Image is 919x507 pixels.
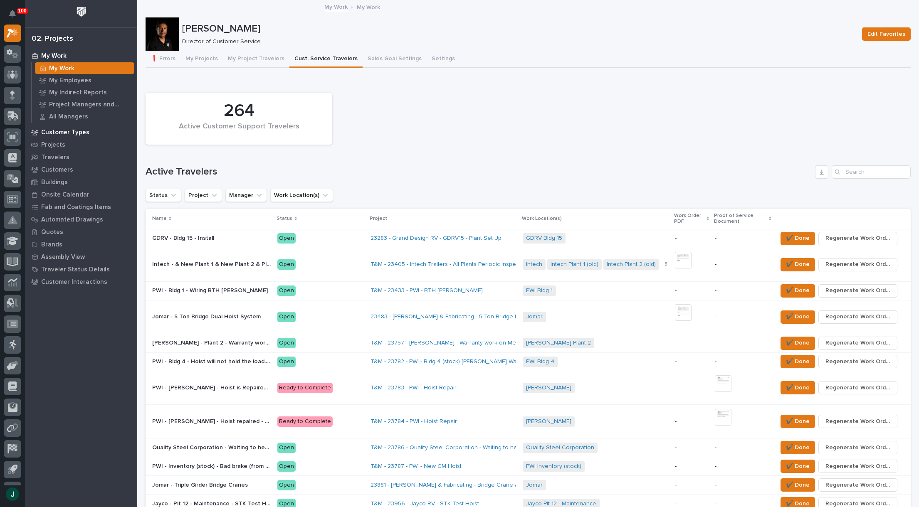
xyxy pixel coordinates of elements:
[223,51,289,68] button: My Project Travelers
[526,358,554,365] a: PWI Bldg 4
[662,262,667,267] span: + 3
[526,444,594,451] a: Quality Steel Corporation
[371,444,630,451] a: T&M - 23786 - Quality Steel Corporation - Waiting to hear back from customer for pricing approval
[818,284,897,298] button: Regenerate Work Order
[160,101,318,121] div: 264
[786,338,810,348] span: ✔️ Done
[146,300,911,334] tr: Jomar - 5 Ton Bridge Dual Hoist SystemJomar - 5 Ton Bridge Dual Hoist System Open23483 - [PERSON_...
[522,214,562,223] p: Work Location(s)
[277,214,292,223] p: Status
[371,384,457,391] a: T&M - 23783 - PWI - Hoist Repair
[25,263,137,276] a: Traveler Status Details
[225,189,267,202] button: Manager
[41,129,89,136] p: Customer Types
[786,259,810,269] span: ✔️ Done
[146,457,911,476] tr: PWI - Inventory (stock) - Bad brake (from the manufacturer)PWI - Inventory (stock) - Bad brake (f...
[182,38,852,45] p: Director of Customer Service
[146,51,180,68] button: ❗ Errors
[786,443,810,453] span: ✔️ Done
[41,179,68,186] p: Buildings
[526,235,562,242] a: GDRV Bldg 15
[715,358,771,365] p: -
[818,310,897,324] button: Regenerate Work Order
[371,358,547,365] a: T&M - 23782 - PWI - Bldg 4 (stock) [PERSON_NAME] Warranty Hoist
[786,416,810,426] span: ✔️ Done
[715,261,771,268] p: -
[526,261,542,268] a: Intech
[289,51,363,68] button: Cust. Service Travelers
[715,482,771,489] p: -
[786,233,810,243] span: ✔️ Done
[371,287,483,294] a: T&M - 23433 - PWI - BTH [PERSON_NAME]
[41,253,85,261] p: Assembly View
[41,216,103,224] p: Automated Drawings
[781,258,815,271] button: ✔️ Done
[41,241,62,249] p: Brands
[277,383,333,393] div: Ready to Complete
[818,381,897,394] button: Regenerate Work Order
[41,141,65,149] p: Projects
[41,266,110,273] p: Traveler Status Details
[49,113,88,121] p: All Managers
[715,235,771,242] p: -
[41,154,69,161] p: Travelers
[357,2,380,11] p: My Work
[371,313,545,320] a: 23483 - [PERSON_NAME] & Fabricating - 5 Ton Bridge Dual Hoists
[607,261,656,268] a: Intech Plant 2 (old)
[152,312,262,320] p: Jomar - 5 Ton Bridge Dual Hoist System
[818,232,897,245] button: Regenerate Work Order
[818,460,897,473] button: Regenerate Work Order
[152,416,272,425] p: PWI - Lance Camper - Hoist repaired - customer purchased a new hoist and will not respond to emai...
[781,284,815,298] button: ✔️ Done
[825,338,890,348] span: Regenerate Work Order
[152,233,216,242] p: GDRV - Bldg 15 - Install
[277,259,296,270] div: Open
[25,201,137,213] a: Fab and Coatings Items
[675,340,708,347] p: -
[427,51,460,68] button: Settings
[25,188,137,201] a: Onsite Calendar
[526,340,591,347] a: [PERSON_NAME] Plant 2
[781,478,815,492] button: ✔️ Done
[786,383,810,393] span: ✔️ Done
[526,463,581,470] a: PWI Inventory (stock)
[146,229,911,248] tr: GDRV - Bldg 15 - InstallGDRV - Bldg 15 - Install Open23283 - Grand Design RV - GDRV15 - Plant Set...
[146,405,911,438] tr: PWI - [PERSON_NAME] - Hoist repaired - customer purchased a new hoist and will not respond to ema...
[41,191,89,199] p: Onsite Calendar
[675,482,708,489] p: -
[781,381,815,394] button: ✔️ Done
[152,443,272,451] p: Quality Steel Corporation - Waiting to hear back from customer for price approval
[25,226,137,238] a: Quotes
[160,122,318,140] div: Active Customer Support Travelers
[781,337,815,350] button: ✔️ Done
[277,357,296,367] div: Open
[74,4,89,20] img: Workspace Logo
[715,463,771,470] p: -
[825,416,890,426] span: Regenerate Work Order
[25,276,137,288] a: Customer Interactions
[786,461,810,471] span: ✔️ Done
[551,261,598,268] a: Intech Plant 1 (old)
[825,461,890,471] span: Regenerate Work Order
[674,211,704,226] p: Work Order PDF
[185,189,222,202] button: Project
[818,415,897,428] button: Regenerate Work Order
[182,23,855,35] p: [PERSON_NAME]
[675,287,708,294] p: -
[371,482,536,489] a: 23881 - [PERSON_NAME] & Fabricating - Bridge Crane Addition
[675,384,708,391] p: -
[152,338,272,347] p: Brinkley - Plant 2 - Warranty work on mezz gate again
[786,312,810,322] span: ✔️ Done
[675,358,708,365] p: -
[786,480,810,490] span: ✔️ Done
[675,463,708,470] p: -
[32,74,137,86] a: My Employees
[371,463,462,470] a: T&M - 23787 - PWI - New CM Hoist
[41,204,111,211] p: Fab and Coatings Items
[818,337,897,350] button: Regenerate Work Order
[825,443,890,453] span: Regenerate Work Order
[277,416,333,427] div: Ready to Complete
[49,101,131,108] p: Project Managers and Engineers
[146,371,911,405] tr: PWI - [PERSON_NAME] - Hoist is Repaired - customer purchased a new hoist and will not respond to ...
[25,151,137,163] a: Travelers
